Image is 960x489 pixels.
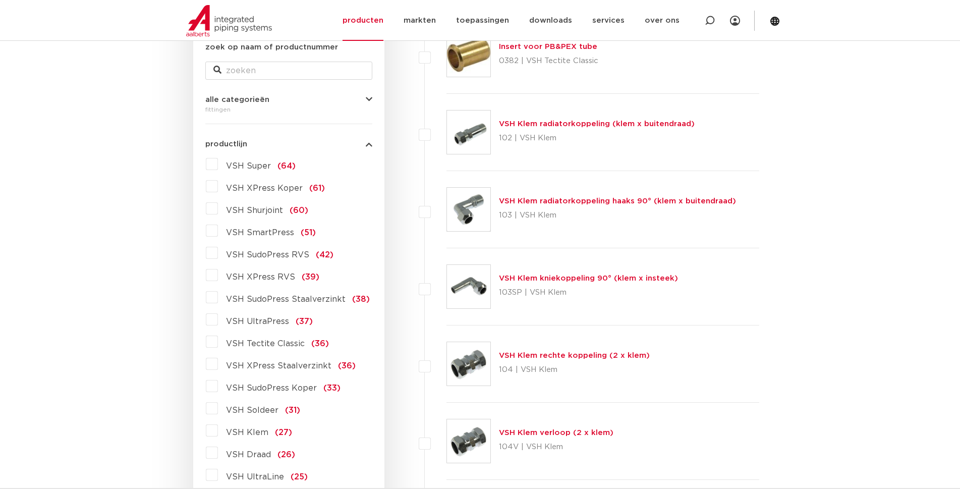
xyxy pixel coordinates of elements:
p: 0382 | VSH Tectite Classic [499,53,598,69]
button: productlijn [205,140,372,148]
p: 103 | VSH Klem [499,207,736,224]
span: (38) [352,295,370,303]
a: VSH Klem radiatorkoppeling haaks 90° (klem x buitendraad) [499,197,736,205]
span: VSH SudoPress Staalverzinkt [226,295,346,303]
a: Insert voor PB&PEX tube [499,43,597,50]
span: (31) [285,406,300,414]
span: (51) [301,229,316,237]
button: alle categorieën [205,96,372,103]
a: VSH Klem radiatorkoppeling (klem x buitendraad) [499,120,695,128]
span: VSH Draad [226,451,271,459]
span: VSH Super [226,162,271,170]
img: Thumbnail for VSH Klem radiatorkoppeling haaks 90° (klem x buitendraad) [447,188,490,231]
p: 104V | VSH Klem [499,439,613,455]
span: VSH Shurjoint [226,206,283,214]
span: VSH XPress RVS [226,273,295,281]
span: (36) [311,340,329,348]
span: VSH SmartPress [226,229,294,237]
span: VSH XPress Koper [226,184,303,192]
span: VSH SudoPress RVS [226,251,309,259]
span: VSH XPress Staalverzinkt [226,362,331,370]
span: VSH Soldeer [226,406,278,414]
img: Thumbnail for VSH Klem kniekoppeling 90° (klem x insteek) [447,265,490,308]
a: VSH Klem kniekoppeling 90° (klem x insteek) [499,275,678,282]
span: (33) [323,384,341,392]
span: (61) [309,184,325,192]
a: VSH Klem verloop (2 x klem) [499,429,613,437]
span: VSH SudoPress Koper [226,384,317,392]
label: zoek op naam of productnummer [205,41,338,53]
span: (25) [291,473,308,481]
span: (37) [296,317,313,325]
span: (39) [302,273,319,281]
div: fittingen [205,103,372,116]
span: alle categorieën [205,96,269,103]
p: 104 | VSH Klem [499,362,650,378]
img: Thumbnail for VSH Klem rechte koppeling (2 x klem) [447,342,490,386]
span: VSH UltraLine [226,473,284,481]
span: (42) [316,251,333,259]
span: (26) [277,451,295,459]
img: Thumbnail for VSH Klem radiatorkoppeling (klem x buitendraad) [447,111,490,154]
span: productlijn [205,140,247,148]
span: VSH Tectite Classic [226,340,305,348]
a: VSH Klem rechte koppeling (2 x klem) [499,352,650,359]
img: Thumbnail for VSH Klem verloop (2 x klem) [447,419,490,463]
p: 102 | VSH Klem [499,130,695,146]
span: VSH Klem [226,428,268,437]
span: (36) [338,362,356,370]
img: Thumbnail for Insert voor PB&PEX tube [447,33,490,77]
span: (27) [275,428,292,437]
p: 103SP | VSH Klem [499,285,678,301]
span: (64) [277,162,296,170]
span: VSH UltraPress [226,317,289,325]
span: (60) [290,206,308,214]
input: zoeken [205,62,372,80]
